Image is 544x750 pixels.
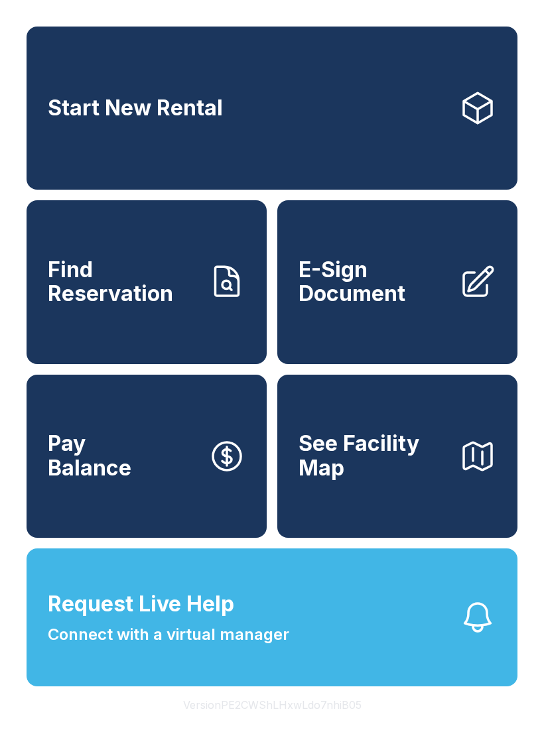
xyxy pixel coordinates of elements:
span: Request Live Help [48,588,234,620]
span: Find Reservation [48,258,198,306]
a: PayBalance [27,375,267,538]
span: Connect with a virtual manager [48,623,289,647]
a: Start New Rental [27,27,517,190]
span: Start New Rental [48,96,223,121]
button: See Facility Map [277,375,517,538]
span: E-Sign Document [299,258,448,306]
a: E-Sign Document [277,200,517,363]
button: Request Live HelpConnect with a virtual manager [27,548,517,686]
span: See Facility Map [299,432,448,480]
span: Pay Balance [48,432,131,480]
a: Find Reservation [27,200,267,363]
button: VersionPE2CWShLHxwLdo7nhiB05 [172,686,372,723]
